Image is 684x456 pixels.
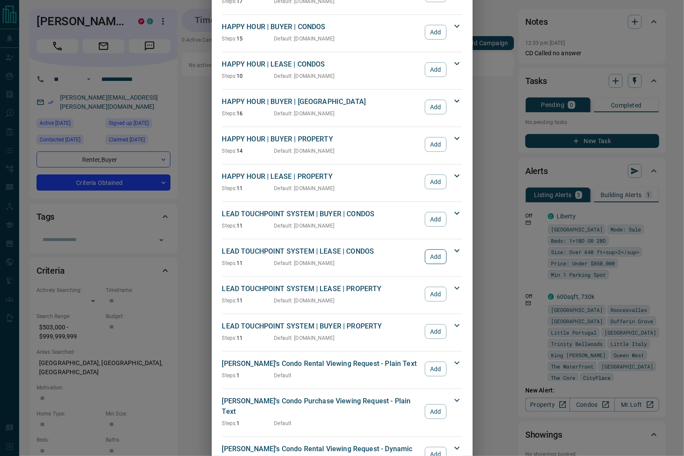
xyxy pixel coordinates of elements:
[222,95,462,119] div: HAPPY HOUR | BUYER | [GEOGRAPHIC_DATA]Steps:16Default: [DOMAIN_NAME]Add
[222,359,421,369] p: [PERSON_NAME]'s Condo Rental Viewing Request - Plain Text
[222,59,421,70] p: HAPPY HOUR | LEASE | CONDOS
[222,419,274,427] p: 1
[222,132,462,157] div: HAPPY HOUR | BUYER | PROPERTYSteps:14Default: [DOMAIN_NAME]Add
[222,97,421,107] p: HAPPY HOUR | BUYER | [GEOGRAPHIC_DATA]
[222,372,274,379] p: 1
[425,362,446,376] button: Add
[222,396,421,417] p: [PERSON_NAME]'s Condo Purchase Viewing Request - Plain Text
[222,35,274,43] p: 15
[222,223,237,229] span: Steps:
[274,222,335,230] p: Default : [DOMAIN_NAME]
[222,207,462,231] div: LEAD TOUCHPOINT SYSTEM | BUYER | CONDOSSteps:11Default: [DOMAIN_NAME]Add
[222,57,462,82] div: HAPPY HOUR | LEASE | CONDOSSteps:10Default: [DOMAIN_NAME]Add
[222,282,462,306] div: LEAD TOUCHPOINT SYSTEM | LEASE | PROPERTYSteps:11Default: [DOMAIN_NAME]Add
[222,110,274,117] p: 16
[222,335,237,341] span: Steps:
[425,100,446,114] button: Add
[274,184,335,192] p: Default : [DOMAIN_NAME]
[222,36,237,42] span: Steps:
[222,394,462,429] div: [PERSON_NAME]'s Condo Purchase Viewing Request - Plain TextSteps:1DefaultAdd
[274,35,335,43] p: Default : [DOMAIN_NAME]
[274,334,335,342] p: Default : [DOMAIN_NAME]
[274,419,292,427] p: Default
[222,260,237,266] span: Steps:
[222,171,421,182] p: HAPPY HOUR | LEASE | PROPERTY
[222,372,237,379] span: Steps:
[222,148,237,154] span: Steps:
[425,174,446,189] button: Add
[222,297,274,305] p: 11
[222,209,421,219] p: LEAD TOUCHPOINT SYSTEM | BUYER | CONDOS
[222,134,421,144] p: HAPPY HOUR | BUYER | PROPERTY
[425,404,446,419] button: Add
[222,319,462,344] div: LEAD TOUCHPOINT SYSTEM | BUYER | PROPERTYSteps:11Default: [DOMAIN_NAME]Add
[222,284,421,294] p: LEAD TOUCHPOINT SYSTEM | LEASE | PROPERTY
[222,184,274,192] p: 11
[425,249,446,264] button: Add
[274,110,335,117] p: Default : [DOMAIN_NAME]
[274,372,292,379] p: Default
[222,298,237,304] span: Steps:
[222,444,421,454] p: [PERSON_NAME]'s Condo Rental Viewing Request - Dynamic
[274,259,335,267] p: Default : [DOMAIN_NAME]
[222,72,274,80] p: 10
[222,185,237,191] span: Steps:
[222,245,462,269] div: LEAD TOUCHPOINT SYSTEM | LEASE | CONDOSSteps:11Default: [DOMAIN_NAME]Add
[222,20,462,44] div: HAPPY HOUR | BUYER | CONDOSSteps:15Default: [DOMAIN_NAME]Add
[222,420,237,426] span: Steps:
[222,222,274,230] p: 11
[274,297,335,305] p: Default : [DOMAIN_NAME]
[222,73,237,79] span: Steps:
[222,246,421,257] p: LEAD TOUCHPOINT SYSTEM | LEASE | CONDOS
[425,287,446,302] button: Add
[222,321,421,332] p: LEAD TOUCHPOINT SYSTEM | BUYER | PROPERTY
[222,259,274,267] p: 11
[425,137,446,152] button: Add
[425,62,446,77] button: Add
[222,111,237,117] span: Steps:
[274,147,335,155] p: Default : [DOMAIN_NAME]
[222,22,421,32] p: HAPPY HOUR | BUYER | CONDOS
[425,212,446,227] button: Add
[222,170,462,194] div: HAPPY HOUR | LEASE | PROPERTYSteps:11Default: [DOMAIN_NAME]Add
[425,25,446,40] button: Add
[274,72,335,80] p: Default : [DOMAIN_NAME]
[425,324,446,339] button: Add
[222,357,462,381] div: [PERSON_NAME]'s Condo Rental Viewing Request - Plain TextSteps:1DefaultAdd
[222,334,274,342] p: 11
[222,147,274,155] p: 14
